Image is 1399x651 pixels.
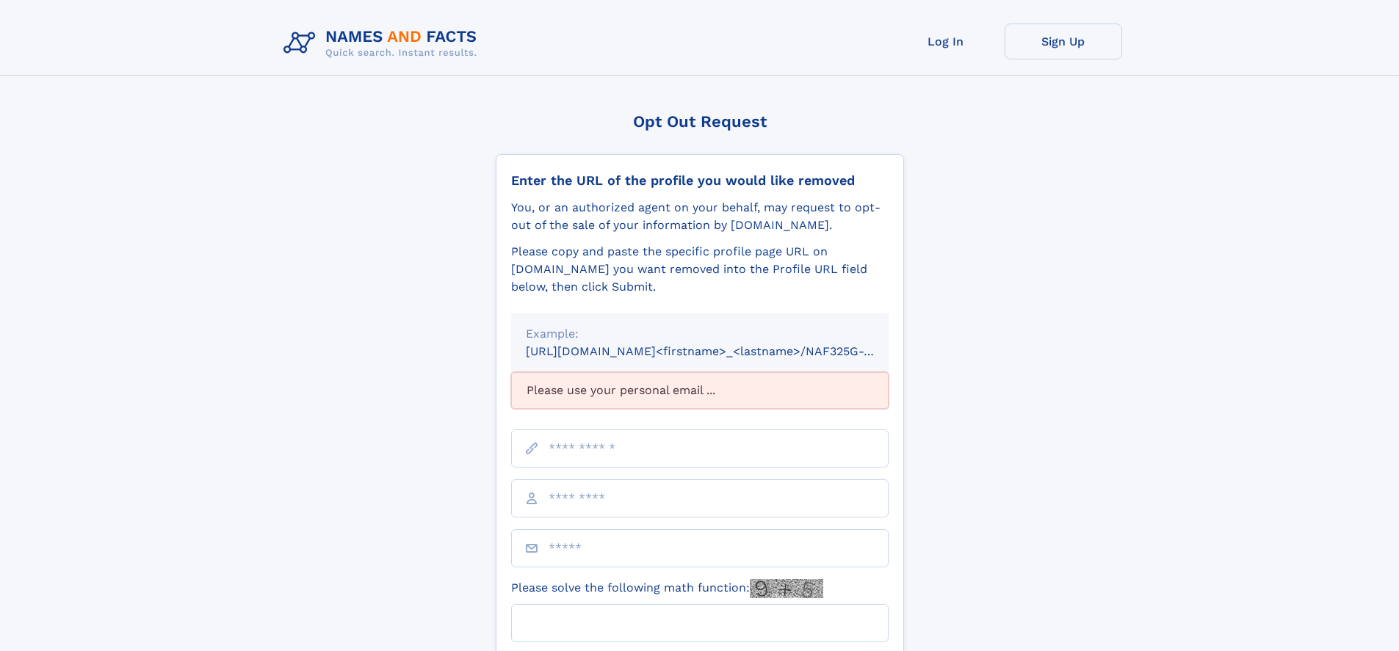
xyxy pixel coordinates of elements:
img: Logo Names and Facts [278,23,489,63]
div: Enter the URL of the profile you would like removed [511,172,889,189]
div: You, or an authorized agent on your behalf, may request to opt-out of the sale of your informatio... [511,199,889,234]
div: Please use your personal email ... [511,372,889,409]
a: Sign Up [1005,23,1122,59]
div: Example: [526,325,874,343]
label: Please solve the following math function: [511,579,823,598]
small: [URL][DOMAIN_NAME]<firstname>_<lastname>/NAF325G-xxxxxxxx [526,344,917,358]
div: Please copy and paste the specific profile page URL on [DOMAIN_NAME] you want removed into the Pr... [511,243,889,296]
div: Opt Out Request [496,112,904,131]
a: Log In [887,23,1005,59]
